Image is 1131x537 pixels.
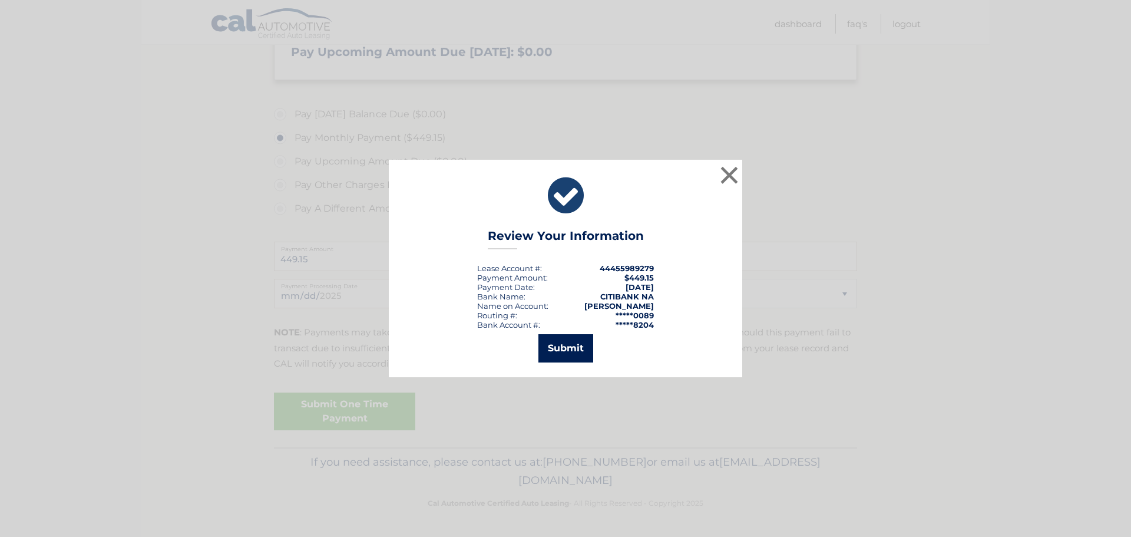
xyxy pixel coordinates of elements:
[600,292,654,301] strong: CITIBANK NA
[477,282,533,292] span: Payment Date
[717,163,741,187] button: ×
[488,229,644,249] h3: Review Your Information
[477,311,517,320] div: Routing #:
[477,263,542,273] div: Lease Account #:
[477,320,540,330] div: Bank Account #:
[477,282,535,292] div: :
[538,334,593,363] button: Submit
[584,301,654,311] strong: [PERSON_NAME]
[477,273,548,282] div: Payment Amount:
[477,292,525,301] div: Bank Name:
[477,301,548,311] div: Name on Account:
[600,263,654,273] strong: 44455989279
[624,273,654,282] span: $449.15
[626,282,654,292] span: [DATE]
